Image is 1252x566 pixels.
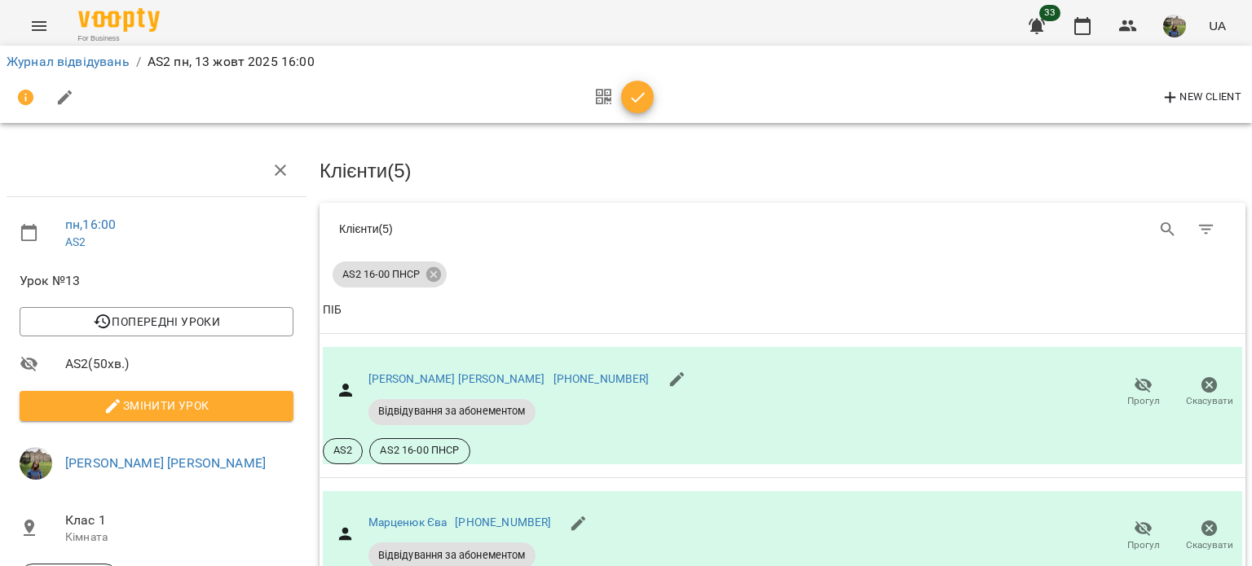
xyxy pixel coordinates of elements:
[20,271,293,291] span: Урок №13
[20,447,52,480] img: f01d4343db5c932fedd74e1c54090270.jpg
[455,516,551,529] a: [PHONE_NUMBER]
[65,511,293,530] span: Клас 1
[136,52,141,72] li: /
[323,301,1242,320] span: ПІБ
[7,54,130,69] a: Журнал відвідувань
[320,203,1245,255] div: Table Toolbar
[65,354,293,374] span: AS2 ( 50 хв. )
[20,307,293,336] button: Попередні уроки
[1161,88,1241,107] span: New Client
[1187,210,1226,249] button: Фільтр
[368,516,447,529] a: Марценюк Єва
[339,221,770,237] div: Клієнти ( 5 )
[1110,370,1176,415] button: Прогул
[1209,17,1226,34] span: UA
[1186,394,1233,408] span: Скасувати
[78,33,160,44] span: For Business
[368,548,536,563] span: Відвідування за абонементом
[78,8,160,32] img: Voopty Logo
[65,455,266,471] a: [PERSON_NAME] [PERSON_NAME]
[65,235,86,248] a: AS2
[1176,513,1242,559] button: Скасувати
[33,396,280,415] span: Змінити урок
[1163,15,1186,37] img: f01d4343db5c932fedd74e1c54090270.jpg
[553,372,650,385] a: [PHONE_NUMBER]
[323,301,342,320] div: ПІБ
[333,261,447,287] div: AS2 16-00 ПНСР
[368,404,536,419] span: Відвідування за абонементом
[1202,11,1232,41] button: UA
[33,312,280,331] span: Попередні уроки
[370,443,469,458] span: AS2 16-00 ПНСР
[65,217,116,232] a: пн , 16:00
[1148,210,1188,249] button: Search
[7,52,1245,72] nav: breadcrumb
[368,372,545,385] a: [PERSON_NAME] [PERSON_NAME]
[1039,5,1060,21] span: 33
[333,267,430,282] span: AS2 16-00 ПНСР
[1186,538,1233,552] span: Скасувати
[20,7,59,46] button: Menu
[1157,85,1245,111] button: New Client
[1176,370,1242,415] button: Скасувати
[324,443,362,458] span: AS2
[148,52,315,72] p: AS2 пн, 13 жовт 2025 16:00
[1110,513,1176,559] button: Прогул
[1127,394,1160,408] span: Прогул
[323,301,342,320] div: Sort
[1127,538,1160,552] span: Прогул
[20,391,293,420] button: Змінити урок
[320,160,1245,182] h3: Клієнти ( 5 )
[65,529,293,546] p: Кімната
